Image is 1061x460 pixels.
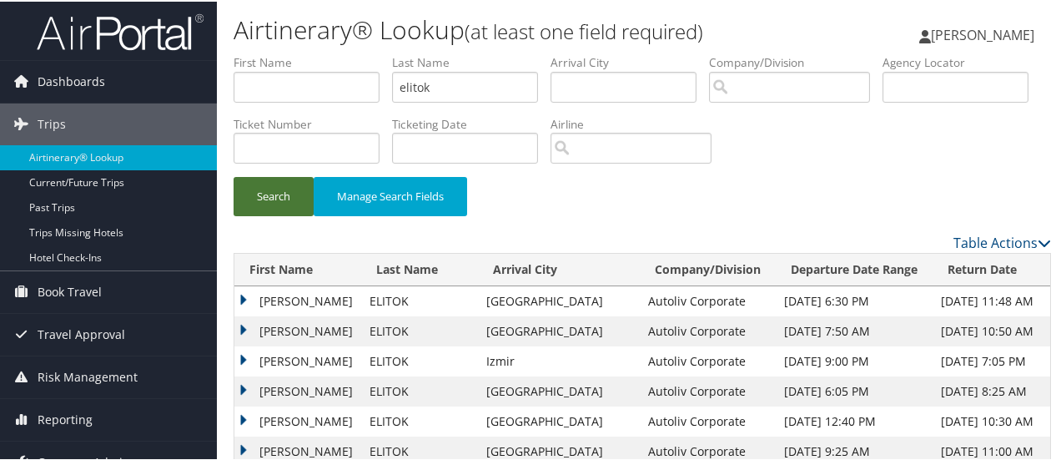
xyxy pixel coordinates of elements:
[234,114,392,131] label: Ticket Number
[776,405,933,435] td: [DATE] 12:40 PM
[234,175,314,215] button: Search
[392,53,551,69] label: Last Name
[234,53,392,69] label: First Name
[953,232,1051,250] a: Table Actions
[234,315,361,345] td: [PERSON_NAME]
[361,315,478,345] td: ELITOK
[38,59,105,101] span: Dashboards
[361,345,478,375] td: ELITOK
[234,285,361,315] td: [PERSON_NAME]
[640,315,776,345] td: Autoliv Corporate
[776,375,933,405] td: [DATE] 6:05 PM
[478,315,640,345] td: [GEOGRAPHIC_DATA]
[931,24,1034,43] span: [PERSON_NAME]
[361,405,478,435] td: ELITOK
[234,345,361,375] td: [PERSON_NAME]
[933,375,1050,405] td: [DATE] 8:25 AM
[478,375,640,405] td: [GEOGRAPHIC_DATA]
[709,53,882,69] label: Company/Division
[465,16,703,43] small: (at least one field required)
[478,285,640,315] td: [GEOGRAPHIC_DATA]
[776,315,933,345] td: [DATE] 7:50 AM
[37,11,204,50] img: airportal-logo.png
[551,114,724,131] label: Airline
[38,270,102,311] span: Book Travel
[551,53,709,69] label: Arrival City
[933,285,1050,315] td: [DATE] 11:48 AM
[38,102,66,144] span: Trips
[478,252,640,285] th: Arrival City: activate to sort column ascending
[640,345,776,375] td: Autoliv Corporate
[361,375,478,405] td: ELITOK
[478,405,640,435] td: [GEOGRAPHIC_DATA]
[933,345,1050,375] td: [DATE] 7:05 PM
[478,345,640,375] td: Izmir
[314,175,467,215] button: Manage Search Fields
[776,252,933,285] th: Departure Date Range: activate to sort column ascending
[640,405,776,435] td: Autoliv Corporate
[640,375,776,405] td: Autoliv Corporate
[640,285,776,315] td: Autoliv Corporate
[234,11,778,46] h1: Airtinerary® Lookup
[38,397,93,439] span: Reporting
[38,312,125,354] span: Travel Approval
[776,345,933,375] td: [DATE] 9:00 PM
[933,252,1050,285] th: Return Date: activate to sort column ascending
[882,53,1041,69] label: Agency Locator
[234,252,361,285] th: First Name: activate to sort column ascending
[640,252,776,285] th: Company/Division
[919,8,1051,58] a: [PERSON_NAME]
[776,285,933,315] td: [DATE] 6:30 PM
[392,114,551,131] label: Ticketing Date
[933,405,1050,435] td: [DATE] 10:30 AM
[234,375,361,405] td: [PERSON_NAME]
[361,252,478,285] th: Last Name: activate to sort column ascending
[933,315,1050,345] td: [DATE] 10:50 AM
[38,355,138,397] span: Risk Management
[361,285,478,315] td: ELITOK
[234,405,361,435] td: [PERSON_NAME]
